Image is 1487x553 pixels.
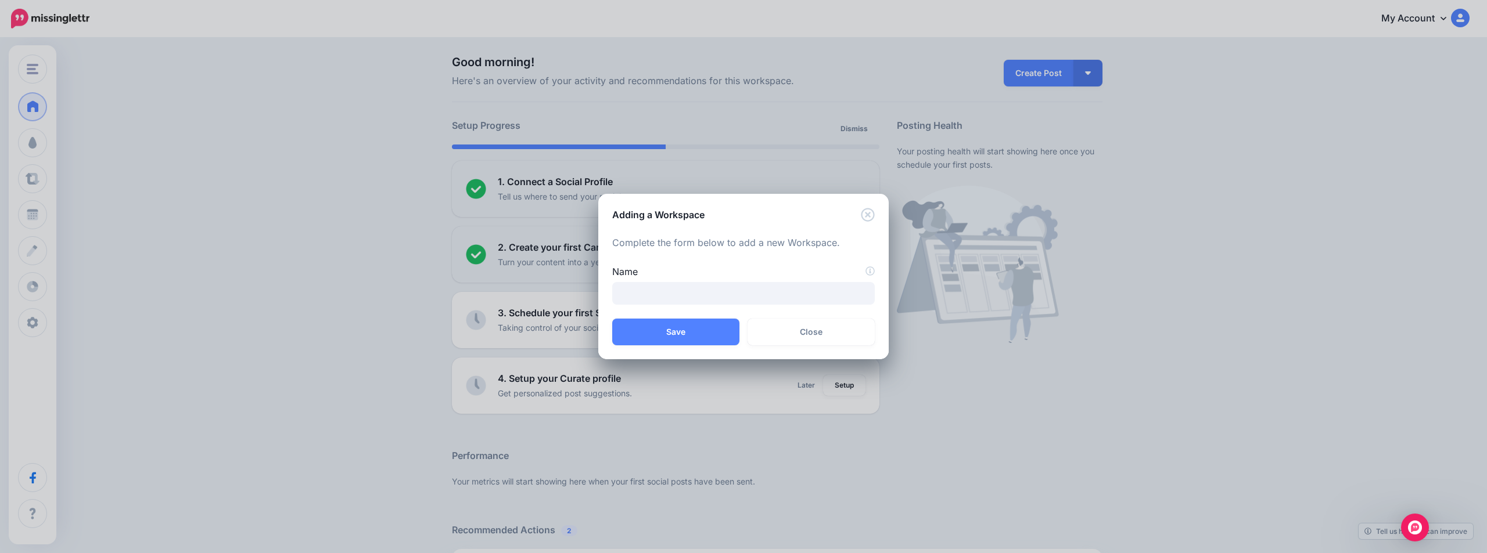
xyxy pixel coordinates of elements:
[748,319,875,345] a: Close
[612,265,875,279] label: Name
[612,236,875,251] p: Complete the form below to add a new Workspace.
[861,208,875,222] button: Close
[612,319,739,345] button: Save
[1401,514,1429,541] div: Open Intercom Messenger
[612,208,705,222] h5: Adding a Workspace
